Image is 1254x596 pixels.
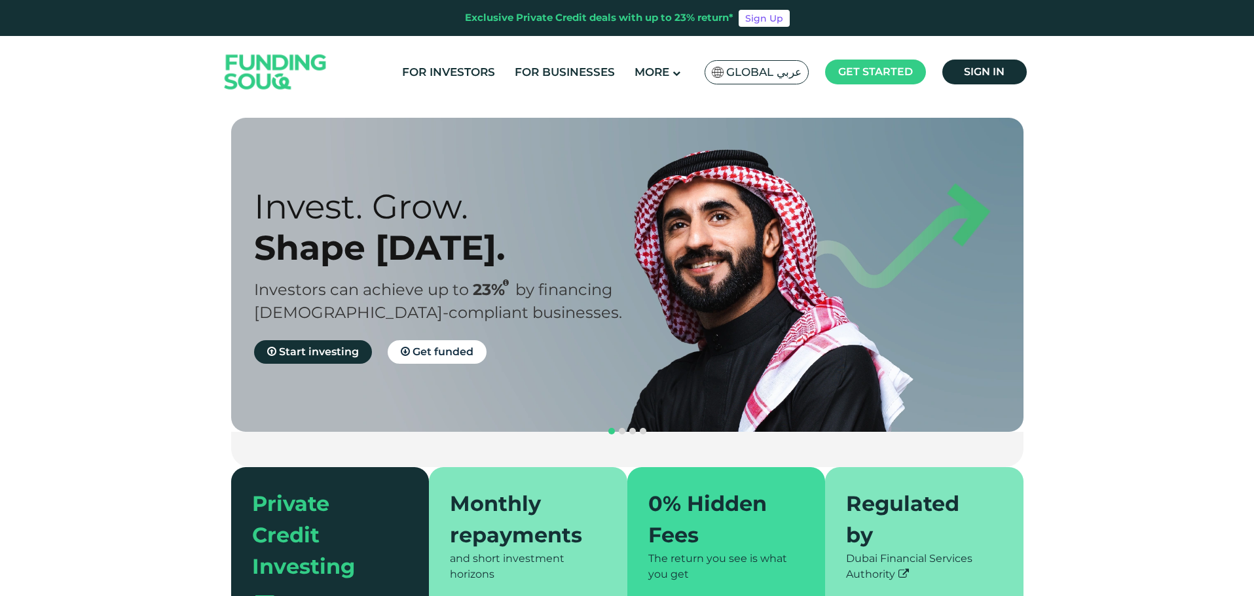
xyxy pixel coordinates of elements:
[254,280,469,299] span: Investors can achieve up to
[388,340,487,364] a: Get funded
[254,186,650,227] div: Invest. Grow.
[712,67,724,78] img: SA Flag
[838,65,913,78] span: Get started
[252,488,393,582] div: Private Credit Investing
[627,426,638,436] button: navigation
[846,551,1003,582] div: Dubai Financial Services Authority
[942,60,1027,84] a: Sign in
[739,10,790,27] a: Sign Up
[212,39,340,105] img: Logo
[450,488,591,551] div: Monthly repayments
[503,279,509,287] i: 23% IRR (expected) ~ 15% Net yield (expected)
[399,61,498,83] a: For Investors
[638,426,648,436] button: navigation
[648,551,805,582] div: The return you see is what you get
[635,65,669,79] span: More
[473,280,515,299] span: 23%
[465,10,733,26] div: Exclusive Private Credit deals with up to 23% return*
[648,488,789,551] div: 0% Hidden Fees
[279,345,359,358] span: Start investing
[511,61,618,83] a: For Businesses
[846,488,987,551] div: Regulated by
[413,345,473,358] span: Get funded
[450,551,606,582] div: and short investment horizons
[726,65,802,80] span: Global عربي
[254,340,372,364] a: Start investing
[964,65,1005,78] span: Sign in
[617,426,627,436] button: navigation
[254,227,650,268] div: Shape [DATE].
[606,426,617,436] button: navigation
